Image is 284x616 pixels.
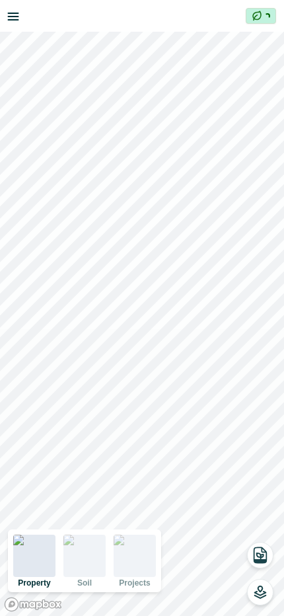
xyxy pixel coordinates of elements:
img: soil-source-mobile.png [63,535,106,545]
img: property-source-mobile.png [13,535,55,545]
p: Projects [119,579,150,587]
p: Property [18,579,50,587]
img: project-source-mobile.png [114,535,156,545]
a: Mapbox logo [4,597,62,612]
p: Soil [77,579,92,587]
